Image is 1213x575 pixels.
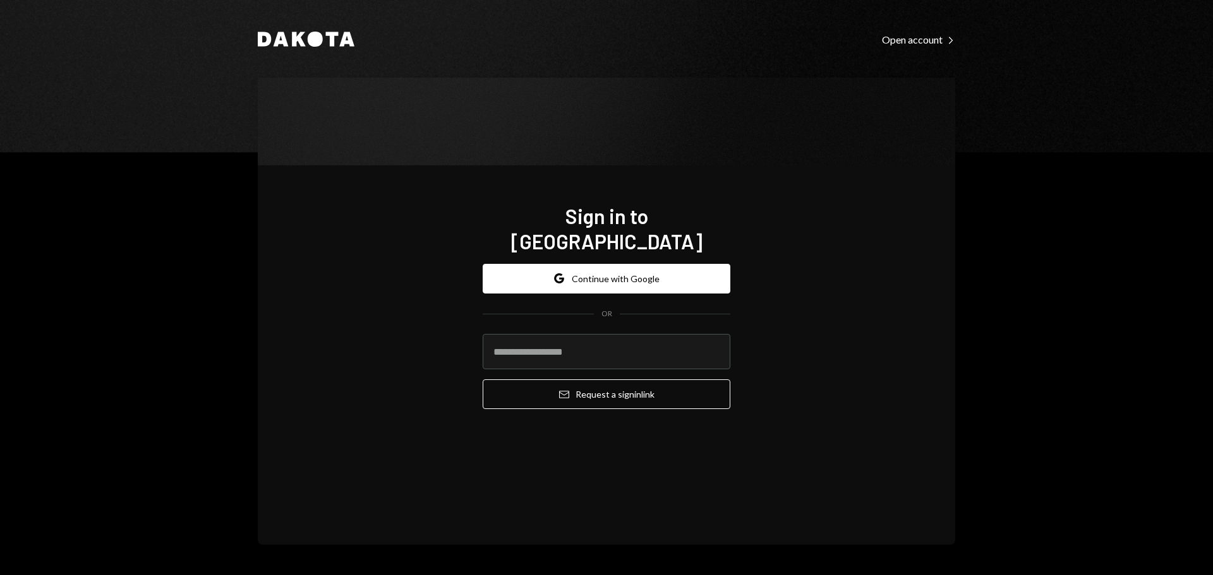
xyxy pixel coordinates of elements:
[483,379,730,409] button: Request a signinlink
[601,309,612,319] div: OR
[882,32,955,46] a: Open account
[483,264,730,293] button: Continue with Google
[882,33,955,46] div: Open account
[483,203,730,254] h1: Sign in to [GEOGRAPHIC_DATA]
